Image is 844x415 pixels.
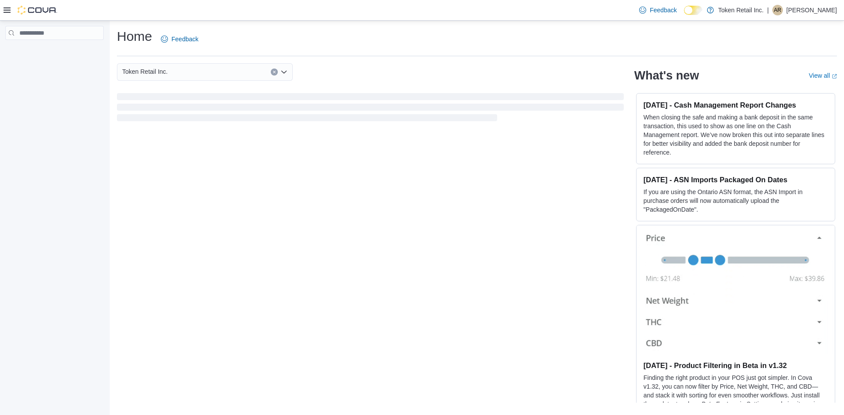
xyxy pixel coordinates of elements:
input: Dark Mode [684,6,702,15]
span: Feedback [171,35,198,43]
span: Feedback [650,6,677,14]
h3: [DATE] - ASN Imports Packaged On Dates [644,175,828,184]
a: Feedback [157,30,202,48]
nav: Complex example [5,42,104,63]
h3: [DATE] - Cash Management Report Changes [644,101,828,109]
p: | [767,5,769,15]
a: View allExternal link [809,72,837,79]
p: If you are using the Ontario ASN format, the ASN Import in purchase orders will now automatically... [644,188,828,214]
p: [PERSON_NAME] [786,5,837,15]
span: ar [774,5,782,15]
span: Token Retail Inc. [122,66,168,77]
button: Open list of options [280,69,287,76]
a: Feedback [636,1,680,19]
h1: Home [117,28,152,45]
p: Token Retail Inc. [718,5,764,15]
button: Clear input [271,69,278,76]
div: andrew rampersad [772,5,783,15]
em: Beta Features [701,401,740,408]
svg: External link [832,74,837,79]
img: Cova [18,6,57,14]
h3: [DATE] - Product Filtering in Beta in v1.32 [644,361,828,370]
h2: What's new [634,69,699,83]
p: When closing the safe and making a bank deposit in the same transaction, this used to show as one... [644,113,828,157]
span: Loading [117,95,624,123]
